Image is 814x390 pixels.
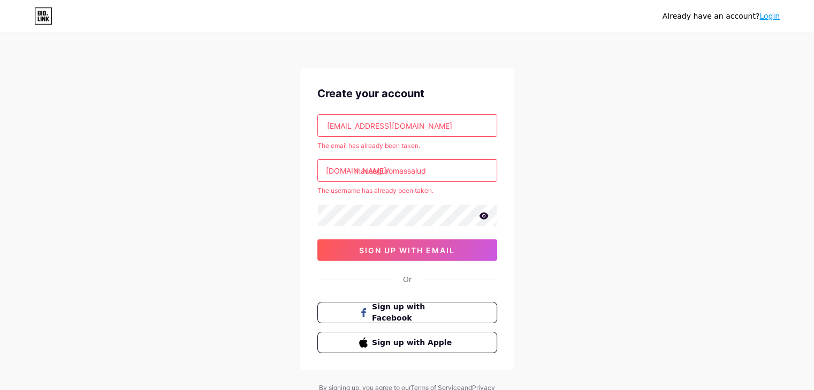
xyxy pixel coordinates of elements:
span: sign up with email [359,246,455,255]
div: The email has already been taken. [317,141,497,151]
button: Sign up with Apple [317,332,497,353]
div: The username has already been taken. [317,186,497,196]
button: Sign up with Facebook [317,302,497,323]
div: Create your account [317,85,497,102]
button: sign up with email [317,239,497,261]
div: [DOMAIN_NAME]/ [326,165,389,176]
div: Already have an account? [663,11,780,22]
span: Sign up with Facebook [372,301,455,324]
input: Email [318,115,497,136]
span: Sign up with Apple [372,337,455,348]
div: Or [403,274,412,285]
a: Login [759,12,780,20]
input: username [318,160,497,181]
